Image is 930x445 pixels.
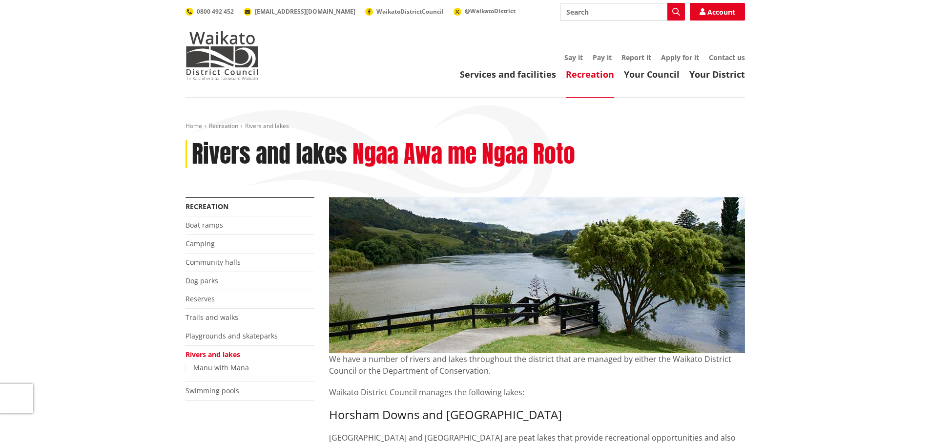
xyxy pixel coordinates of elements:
a: Playgrounds and skateparks [186,331,278,340]
a: Home [186,122,202,130]
a: Recreation [209,122,238,130]
a: Recreation [566,68,614,80]
a: Your District [689,68,745,80]
nav: breadcrumb [186,122,745,130]
a: [EMAIL_ADDRESS][DOMAIN_NAME] [244,7,355,16]
span: [EMAIL_ADDRESS][DOMAIN_NAME] [255,7,355,16]
p: We have a number of rivers and lakes throughout the district that are managed by either the Waika... [329,353,745,377]
a: Services and facilities [460,68,556,80]
span: WaikatoDistrictCouncil [376,7,444,16]
a: Report it [621,53,651,62]
a: Manu with Mana [193,363,249,372]
h2: Ngaa Awa me Ngaa Roto [352,140,575,169]
a: Say it [564,53,583,62]
input: Search input [560,3,685,21]
a: Apply for it [661,53,699,62]
img: Waikato River, Ngaruawahia [329,197,745,353]
a: Community halls [186,257,241,267]
span: 0800 492 452 [197,7,234,16]
a: Recreation [186,202,228,211]
a: Rivers and lakes [186,350,240,359]
h3: Horsham Downs and [GEOGRAPHIC_DATA] [329,408,745,422]
a: Dog parks [186,276,218,285]
a: Reserves [186,294,215,303]
a: 0800 492 452 [186,7,234,16]
a: @WaikatoDistrict [454,7,516,15]
p: Waikato District Council manages the following lakes: [329,386,745,398]
a: Camping [186,239,215,248]
a: Boat ramps [186,220,223,230]
a: WaikatoDistrictCouncil [365,7,444,16]
a: Swimming pools [186,386,239,395]
img: Waikato District Council - Te Kaunihera aa Takiwaa o Waikato [186,31,259,80]
a: Pay it [593,53,612,62]
h1: Rivers and lakes [192,140,347,169]
span: @WaikatoDistrict [465,7,516,15]
a: Account [690,3,745,21]
a: Your Council [624,68,680,80]
a: Contact us [709,53,745,62]
a: Trails and walks [186,313,238,322]
span: Rivers and lakes [245,122,289,130]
